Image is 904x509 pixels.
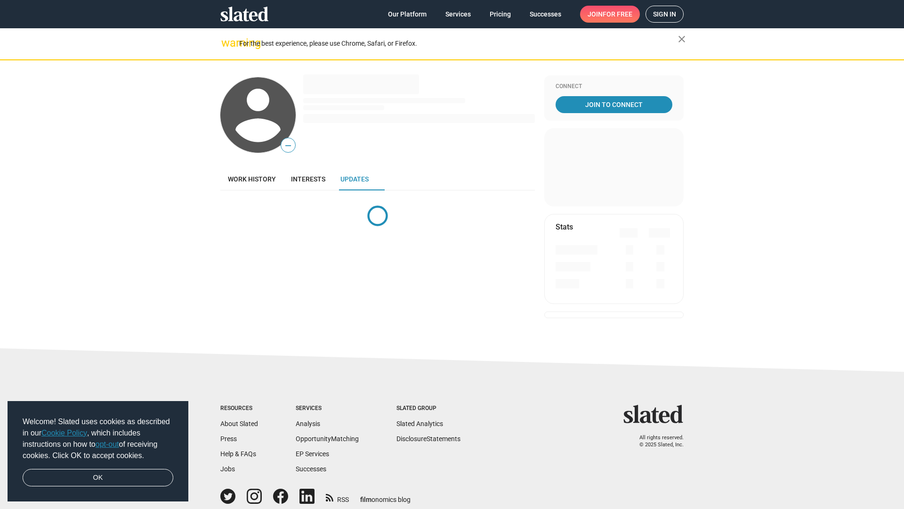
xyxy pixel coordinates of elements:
a: Jobs [220,465,235,473]
a: Successes [522,6,569,23]
span: Our Platform [388,6,427,23]
a: dismiss cookie message [23,469,173,487]
a: Joinfor free [580,6,640,23]
div: For the best experience, please use Chrome, Safari, or Firefox. [239,37,678,50]
div: Resources [220,405,258,412]
a: Press [220,435,237,443]
p: All rights reserved. © 2025 Slated, Inc. [630,435,684,448]
div: cookieconsent [8,401,188,502]
a: Work history [220,168,283,190]
span: Services [445,6,471,23]
span: — [281,140,295,152]
a: Analysis [296,420,320,427]
span: Successes [530,6,561,23]
a: About Slated [220,420,258,427]
a: DisclosureStatements [396,435,460,443]
a: RSS [326,490,349,504]
a: Successes [296,465,326,473]
span: Welcome! Slated uses cookies as described in our , which includes instructions on how to of recei... [23,416,173,461]
span: Updates [340,175,369,183]
a: Join To Connect [556,96,672,113]
a: opt-out [96,440,119,448]
span: Join [588,6,632,23]
span: for free [603,6,632,23]
a: Slated Analytics [396,420,443,427]
a: Interests [283,168,333,190]
a: OpportunityMatching [296,435,359,443]
div: Connect [556,83,672,90]
a: Pricing [482,6,518,23]
span: Interests [291,175,325,183]
a: Help & FAQs [220,450,256,458]
span: film [360,496,371,503]
a: filmonomics blog [360,488,411,504]
a: Cookie Policy [41,429,87,437]
span: Join To Connect [557,96,670,113]
mat-icon: warning [221,37,233,49]
a: Sign in [646,6,684,23]
div: Slated Group [396,405,460,412]
a: Our Platform [380,6,434,23]
span: Pricing [490,6,511,23]
mat-icon: close [676,33,687,45]
span: Sign in [653,6,676,22]
span: Work history [228,175,276,183]
mat-card-title: Stats [556,222,573,232]
a: Updates [333,168,376,190]
div: Services [296,405,359,412]
a: EP Services [296,450,329,458]
a: Services [438,6,478,23]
